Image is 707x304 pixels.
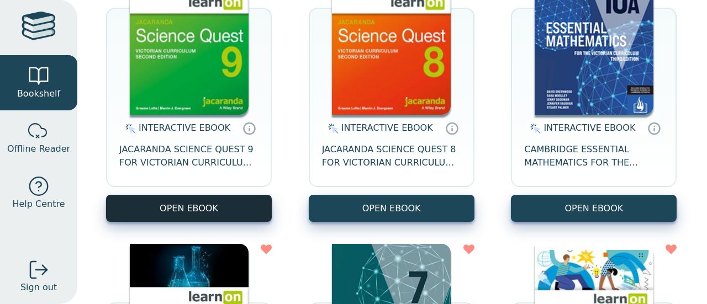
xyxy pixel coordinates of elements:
img: interactive.svg [527,122,541,135]
span: INTERACTIVE EBOOK [341,122,433,133]
span: Bookshelf [17,87,60,100]
button: OPEN EBOOK [106,195,272,222]
span: INTERACTIVE EBOOK [139,122,230,133]
span: JACARANDA SCIENCE QUEST 9 FOR VICTORIAN CURRICULUM LEARNON 2E EBOOK [119,143,258,169]
span: INTERACTIVE EBOOK [544,122,635,133]
span: Sign out [20,281,57,294]
a: Interactive eBooks are accessed online via the publisher’s portal. They contain interactive resou... [242,121,256,135]
a: Interactive eBooks are accessed online via the publisher’s portal. They contain interactive resou... [445,121,458,135]
img: interactive.svg [122,122,136,135]
span: Help Centre [12,198,65,211]
a: Interactive eBooks are accessed online via the publisher’s portal. They contain interactive resou... [647,121,661,135]
button: OPEN EBOOK [511,195,677,222]
span: CAMBRIDGE ESSENTIAL MATHEMATICS FOR THE VICTORIAN CURRICULUM YEAR 10&10A EBOOK 3E [524,143,663,169]
span: Offline Reader [7,142,70,156]
span: JACARANDA SCIENCE QUEST 8 FOR VICTORIAN CURRICULUM LEARNON 2E EBOOK [322,143,461,169]
button: OPEN EBOOK [309,195,474,222]
img: interactive.svg [325,122,339,135]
